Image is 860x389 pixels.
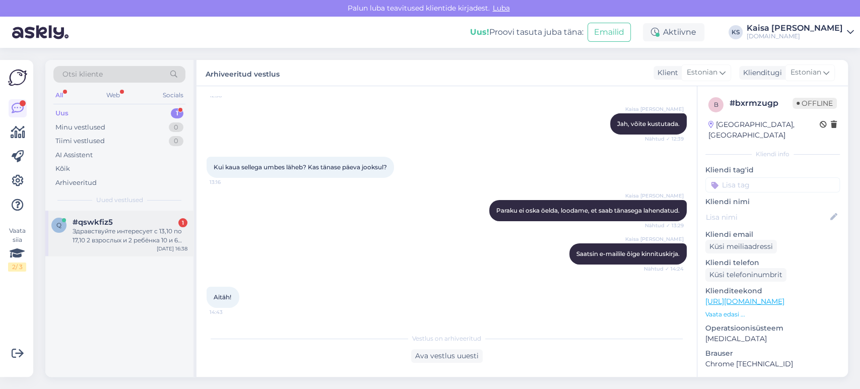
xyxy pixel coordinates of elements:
div: Vaata siia [8,226,26,272]
p: [MEDICAL_DATA] [705,334,840,344]
span: Saatsin e-mailile õige kinnituskirja. [576,250,680,257]
input: Lisa tag [705,177,840,192]
p: Vaata edasi ... [705,310,840,319]
div: 1 [178,218,187,227]
div: 0 [169,136,183,146]
div: Proovi tasuta juba täna: [470,26,583,38]
div: Web [104,89,122,102]
span: Nähtud ✓ 12:39 [645,135,684,143]
div: [GEOGRAPHIC_DATA], [GEOGRAPHIC_DATA] [708,119,820,141]
span: Estonian [687,67,717,78]
input: Lisa nimi [706,212,828,223]
span: Vestlus on arhiveeritud [412,334,481,343]
span: #qswkfiz5 [73,218,113,227]
span: 13:16 [210,178,247,186]
span: q [56,221,61,229]
div: KS [729,25,743,39]
div: Aktiivne [643,23,704,41]
span: Kaisa [PERSON_NAME] [625,192,684,200]
div: All [53,89,65,102]
span: Nähtud ✓ 13:29 [645,222,684,229]
div: [DATE] 16:38 [157,245,187,252]
span: 14:43 [210,308,247,316]
div: Tiimi vestlused [55,136,105,146]
div: 2 / 3 [8,263,26,272]
div: Klient [653,68,678,78]
div: 1 [171,108,183,118]
span: Offline [792,98,837,109]
span: Paraku ei oska öelda, loodame, et saab tänasega lahendatud. [496,207,680,214]
a: [URL][DOMAIN_NAME] [705,297,784,306]
span: Luba [490,4,513,13]
div: Minu vestlused [55,122,105,133]
span: Kaisa [PERSON_NAME] [625,235,684,243]
div: Kõik [55,164,70,174]
div: 0 [169,122,183,133]
p: Klienditeekond [705,286,840,296]
p: Operatsioonisüsteem [705,323,840,334]
label: Arhiveeritud vestlus [206,66,280,80]
div: Klienditugi [739,68,782,78]
span: Uued vestlused [96,196,143,205]
b: Uus! [470,27,489,37]
span: Kaisa [PERSON_NAME] [625,105,684,113]
a: Kaisa [PERSON_NAME][DOMAIN_NAME] [747,24,854,40]
span: Jah, võite kustutada. [617,120,680,127]
div: Здравствуйте интересует с 13,10 по 17,10 2 взрослых и 2 ребёнка 10 и 6 лет ,завтрак и ужин [73,227,187,245]
span: Kui kaua sellega umbes läheb? Kas tänase päeva jooksul? [214,163,387,171]
p: Kliendi nimi [705,197,840,207]
span: b [714,101,718,108]
div: Ava vestlus uuesti [411,349,483,363]
button: Emailid [587,23,631,42]
div: AI Assistent [55,150,93,160]
img: Askly Logo [8,68,27,87]
div: Socials [161,89,185,102]
p: Kliendi email [705,229,840,240]
div: [DOMAIN_NAME] [747,32,843,40]
div: Küsi meiliaadressi [705,240,777,253]
div: Arhiveeritud [55,178,97,188]
div: Kliendi info [705,150,840,159]
div: Küsi telefoninumbrit [705,268,786,282]
div: Uus [55,108,69,118]
div: Kaisa [PERSON_NAME] [747,24,843,32]
p: Chrome [TECHNICAL_ID] [705,359,840,369]
span: Nähtud ✓ 14:24 [644,265,684,273]
p: Kliendi tag'id [705,165,840,175]
span: Estonian [790,67,821,78]
span: Otsi kliente [62,69,103,80]
span: Aitäh! [214,293,231,301]
p: Kliendi telefon [705,257,840,268]
p: Brauser [705,348,840,359]
div: # bxrmzugp [730,97,792,109]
